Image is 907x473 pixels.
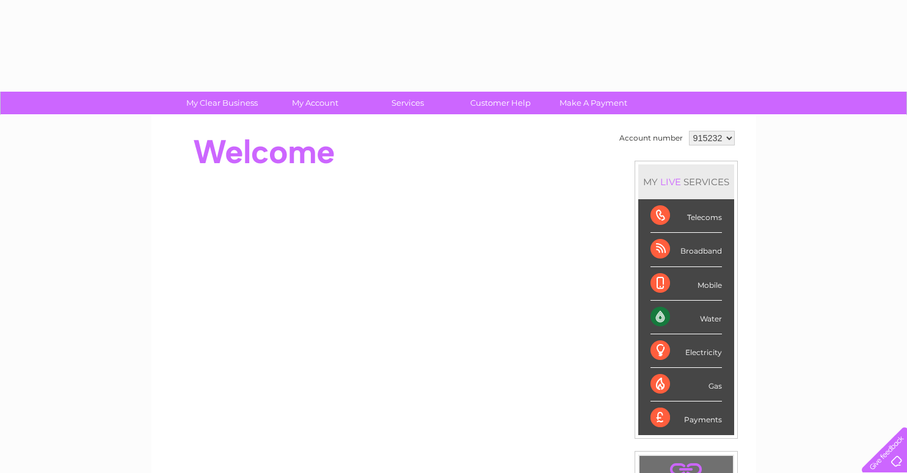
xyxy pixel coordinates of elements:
[172,92,272,114] a: My Clear Business
[616,128,686,148] td: Account number
[650,233,722,266] div: Broadband
[543,92,644,114] a: Make A Payment
[357,92,458,114] a: Services
[650,267,722,301] div: Mobile
[450,92,551,114] a: Customer Help
[650,334,722,368] div: Electricity
[638,164,734,199] div: MY SERVICES
[650,199,722,233] div: Telecoms
[650,402,722,435] div: Payments
[658,176,683,188] div: LIVE
[650,301,722,334] div: Water
[650,368,722,402] div: Gas
[264,92,365,114] a: My Account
